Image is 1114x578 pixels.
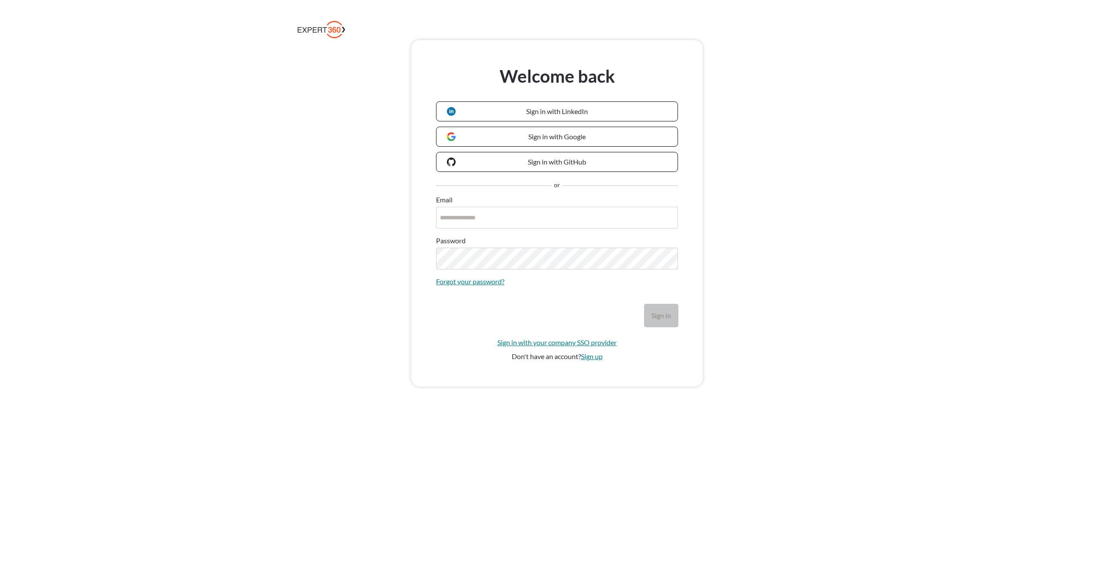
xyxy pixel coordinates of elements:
[436,152,678,172] a: Sign in with GitHub
[436,65,678,87] h3: Welcome back
[298,21,345,38] img: Expert 360 Logo
[528,132,586,141] span: Sign in with Google
[644,304,678,327] button: Sign in
[436,276,504,287] a: Forgot your password?
[554,181,560,191] span: or
[447,132,456,141] img: Google logo
[447,107,456,116] img: LinkedIn logo
[581,352,603,360] a: Sign up
[497,337,617,348] a: Sign in with your company SSO provider
[512,352,581,360] span: Don't have an account?
[528,158,586,166] span: Sign in with GitHub
[436,101,678,121] a: Sign in with LinkedIn
[562,185,678,186] hr: Separator
[651,311,671,319] span: Sign in
[436,127,678,147] a: Sign in with Google
[436,195,453,205] label: Email
[436,185,552,186] hr: Separator
[447,158,456,166] img: GitHub logo
[436,235,466,246] label: Password
[526,107,588,115] span: Sign in with LinkedIn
